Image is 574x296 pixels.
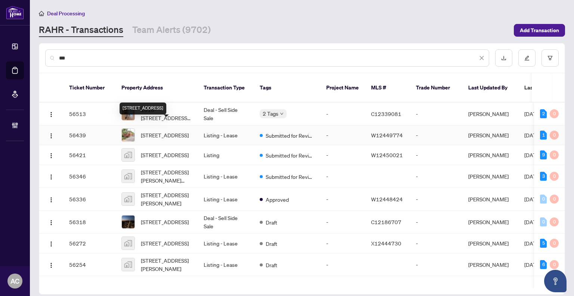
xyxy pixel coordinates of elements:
[48,220,54,226] img: Logo
[540,131,547,140] div: 1
[263,109,278,118] span: 2 Tags
[141,256,192,273] span: [STREET_ADDRESS][PERSON_NAME]
[141,218,189,226] span: [STREET_ADDRESS]
[371,110,401,117] span: C12339081
[547,55,553,61] span: filter
[10,276,19,286] span: AC
[120,103,166,115] div: [STREET_ADDRESS]
[462,145,518,165] td: [PERSON_NAME]
[320,211,365,234] td: -
[462,211,518,234] td: [PERSON_NAME]
[410,103,462,125] td: -
[141,151,189,159] span: [STREET_ADDRESS]
[141,168,192,184] span: [STREET_ADDRESS][PERSON_NAME][PERSON_NAME]
[141,239,189,247] span: [STREET_ADDRESS]
[462,234,518,253] td: [PERSON_NAME]
[320,125,365,145] td: -
[540,195,547,204] div: 0
[122,237,135,250] img: thumbnail-img
[550,150,559,159] div: 0
[462,165,518,188] td: [PERSON_NAME]
[198,103,254,125] td: Deal - Sell Side Sale
[115,73,198,103] th: Property Address
[371,152,403,158] span: W12450021
[48,262,54,268] img: Logo
[266,195,289,204] span: Approved
[141,106,192,122] span: 1818-[STREET_ADDRESS][PERSON_NAME]
[266,131,314,140] span: Submitted for Review
[371,240,401,247] span: X12444730
[266,239,277,248] span: Draft
[410,211,462,234] td: -
[6,6,24,19] img: logo
[280,112,284,116] span: down
[198,125,254,145] td: Listing - Lease
[462,253,518,276] td: [PERSON_NAME]
[514,24,565,37] button: Add Transaction
[550,131,559,140] div: 0
[544,270,567,292] button: Open asap
[48,241,54,247] img: Logo
[45,149,57,161] button: Logo
[495,49,512,67] button: download
[266,151,314,159] span: Submitted for Review
[198,188,254,211] td: Listing - Lease
[550,195,559,204] div: 0
[47,10,85,17] span: Deal Processing
[320,253,365,276] td: -
[365,73,410,103] th: MLS #
[266,218,277,226] span: Draft
[550,239,559,248] div: 0
[63,145,115,165] td: 56421
[410,73,462,103] th: Trade Number
[410,145,462,165] td: -
[63,253,115,276] td: 56254
[540,172,547,181] div: 3
[63,188,115,211] td: 56336
[540,217,547,226] div: 0
[63,125,115,145] td: 56439
[520,24,559,36] span: Add Transaction
[410,234,462,253] td: -
[122,193,135,205] img: thumbnail-img
[524,219,541,225] span: [DATE]
[550,260,559,269] div: 0
[45,237,57,249] button: Logo
[462,103,518,125] td: [PERSON_NAME]
[63,165,115,188] td: 56346
[141,131,189,139] span: [STREET_ADDRESS]
[524,132,541,138] span: [DATE]
[462,188,518,211] td: [PERSON_NAME]
[198,234,254,253] td: Listing - Lease
[45,108,57,120] button: Logo
[524,240,541,247] span: [DATE]
[266,173,314,181] span: Submitted for Review
[541,49,559,67] button: filter
[320,73,365,103] th: Project Name
[371,219,401,225] span: C12186707
[320,103,365,125] td: -
[320,234,365,253] td: -
[122,258,135,271] img: thumbnail-img
[501,55,506,61] span: download
[462,125,518,145] td: [PERSON_NAME]
[410,253,462,276] td: -
[45,170,57,182] button: Logo
[550,172,559,181] div: 0
[371,196,403,202] span: W12448424
[462,73,518,103] th: Last Updated By
[198,165,254,188] td: Listing - Lease
[524,55,530,61] span: edit
[45,259,57,271] button: Logo
[320,165,365,188] td: -
[524,173,541,180] span: [DATE]
[39,11,44,16] span: home
[410,165,462,188] td: -
[524,152,541,158] span: [DATE]
[540,150,547,159] div: 9
[122,216,135,228] img: thumbnail-img
[48,133,54,139] img: Logo
[63,73,115,103] th: Ticket Number
[45,129,57,141] button: Logo
[524,196,541,202] span: [DATE]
